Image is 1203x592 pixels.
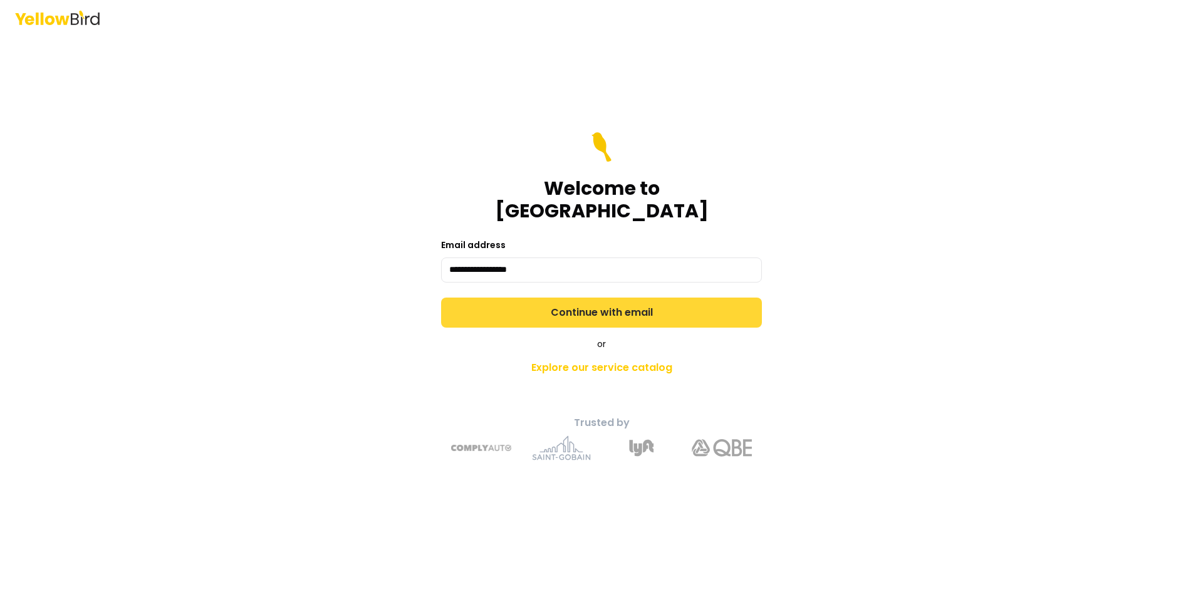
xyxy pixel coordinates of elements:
[381,415,822,430] p: Trusted by
[381,355,822,380] a: Explore our service catalog
[441,239,506,251] label: Email address
[597,338,606,350] span: or
[441,298,762,328] button: Continue with email
[441,177,762,222] h1: Welcome to [GEOGRAPHIC_DATA]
